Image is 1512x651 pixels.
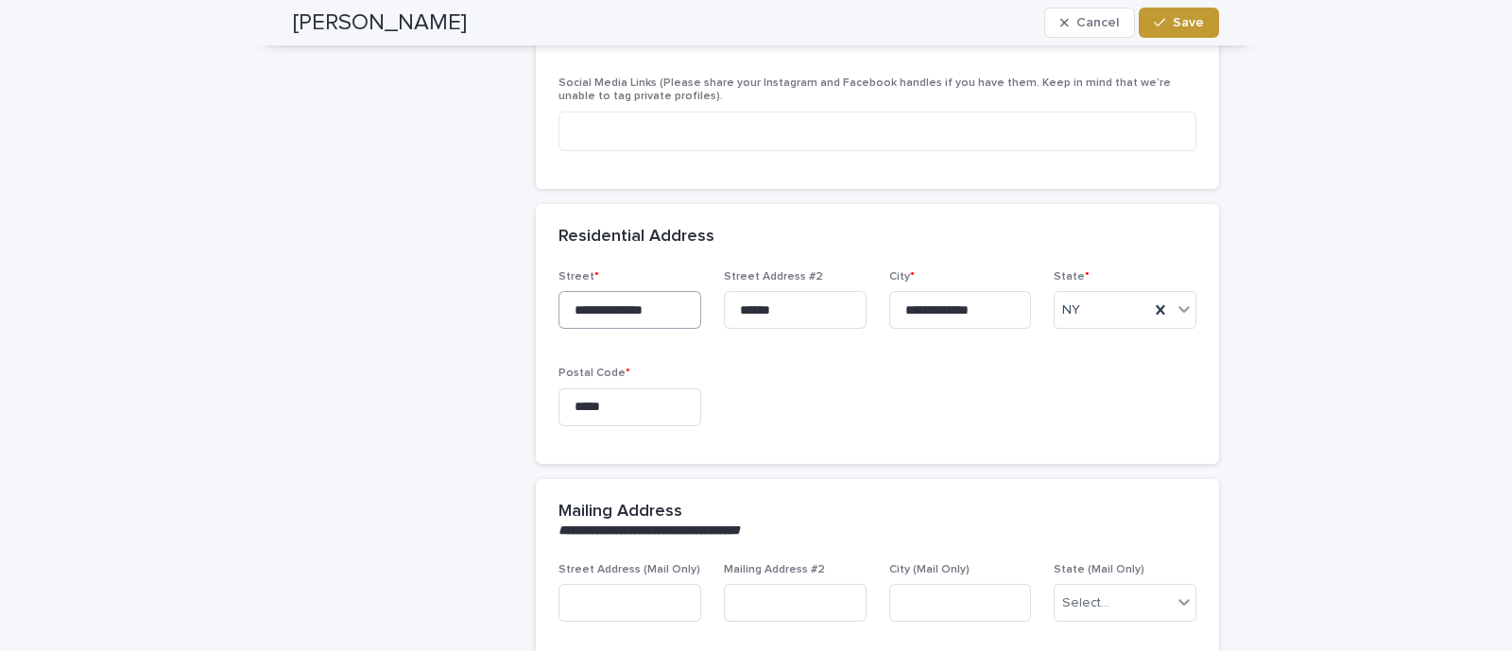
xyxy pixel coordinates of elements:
[1054,271,1090,283] span: State
[889,564,970,575] span: City (Mail Only)
[724,271,823,283] span: Street Address #2
[1044,8,1135,38] button: Cancel
[1173,16,1204,29] span: Save
[1062,300,1080,320] span: NY
[558,227,714,248] h2: Residential Address
[889,271,915,283] span: City
[558,77,1171,102] span: Social Media Links (Please share your Instagram and Facebook handles if you have them. Keep in mi...
[724,564,825,575] span: Mailing Address #2
[558,271,599,283] span: Street
[293,9,467,37] h2: [PERSON_NAME]
[558,502,682,523] h2: Mailing Address
[1139,8,1219,38] button: Save
[558,564,700,575] span: Street Address (Mail Only)
[558,368,630,379] span: Postal Code
[1054,564,1144,575] span: State (Mail Only)
[1062,593,1109,613] div: Select...
[1076,16,1119,29] span: Cancel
